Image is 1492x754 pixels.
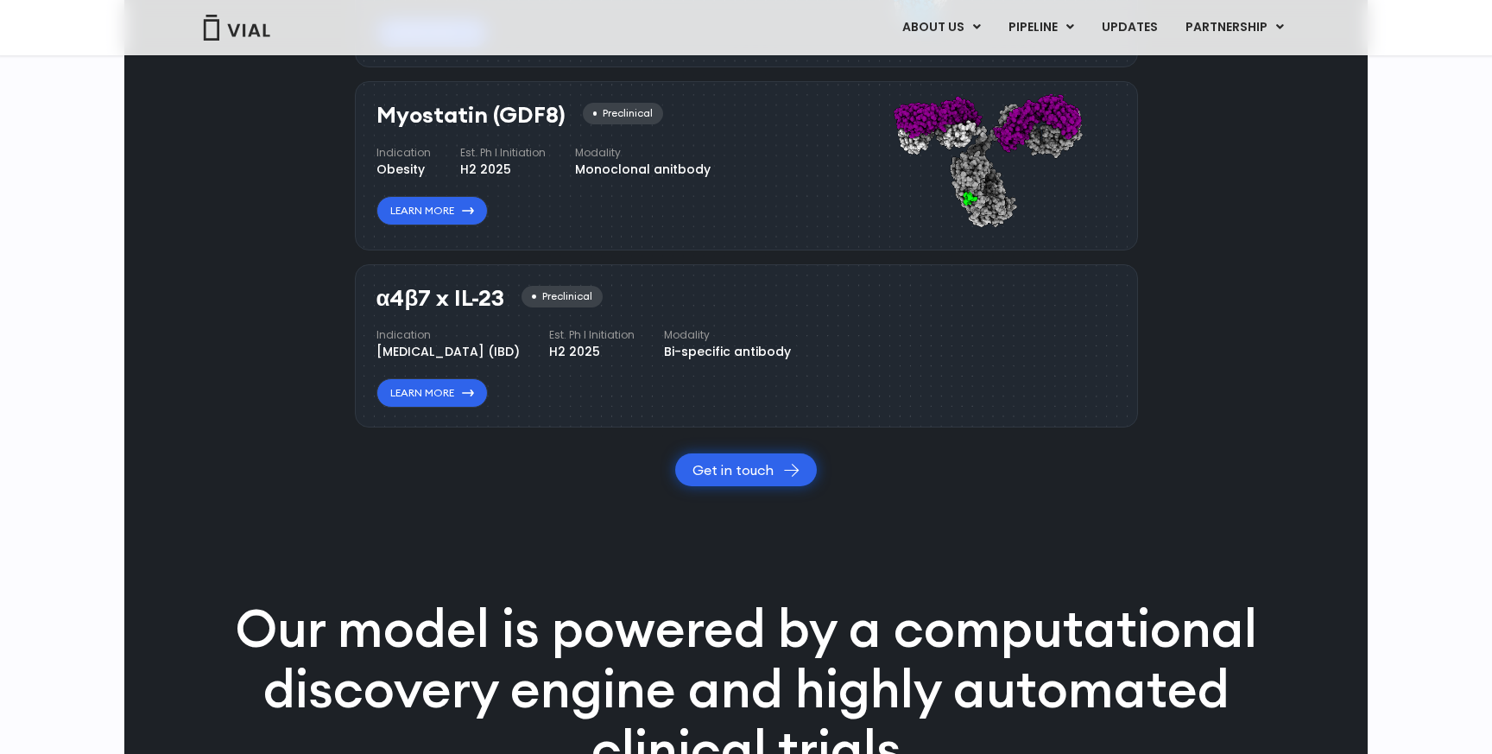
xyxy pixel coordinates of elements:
[664,327,791,343] h4: Modality
[888,13,994,42] a: ABOUT USMenu Toggle
[1172,13,1298,42] a: PARTNERSHIPMenu Toggle
[664,343,791,361] div: Bi-specific antibody
[376,161,431,179] div: Obesity
[583,103,663,124] div: Preclinical
[202,15,271,41] img: Vial Logo
[460,161,546,179] div: H2 2025
[460,145,546,161] h4: Est. Ph I Initiation
[549,327,635,343] h4: Est. Ph I Initiation
[376,196,488,225] a: Learn More
[675,453,817,486] a: Get in touch
[376,327,520,343] h4: Indication
[522,286,602,307] div: Preclinical
[376,103,566,128] h3: Myostatin (GDF8)
[376,343,520,361] div: [MEDICAL_DATA] (IBD)
[995,13,1087,42] a: PIPELINEMenu Toggle
[549,343,635,361] div: H2 2025
[376,145,431,161] h4: Indication
[376,378,488,408] a: Learn More
[376,286,505,311] h3: α4β7 x IL-23
[575,145,711,161] h4: Modality
[575,161,711,179] div: Monoclonal anitbody
[1088,13,1171,42] a: UPDATES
